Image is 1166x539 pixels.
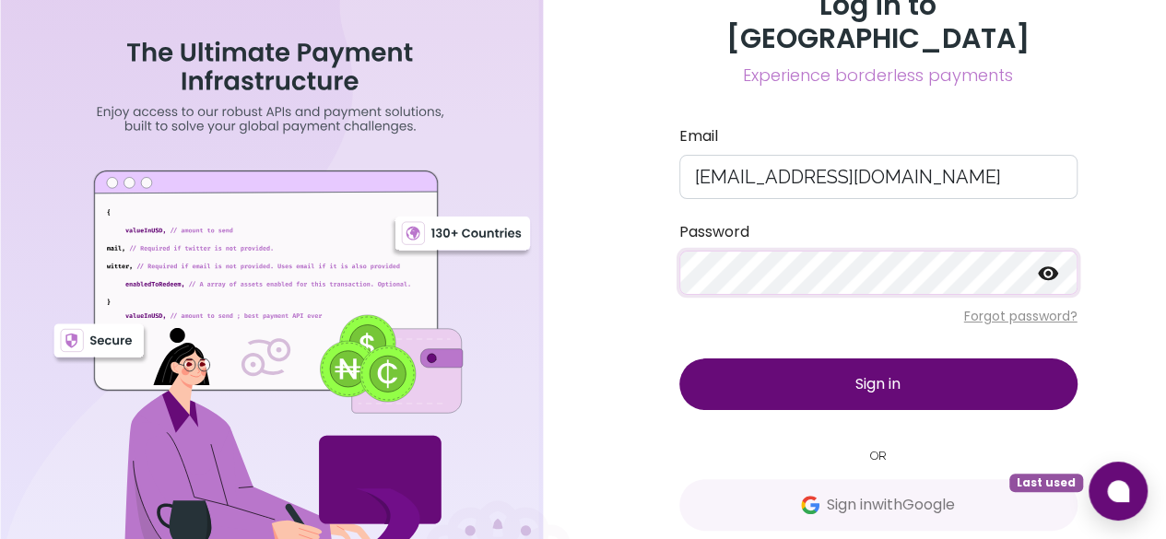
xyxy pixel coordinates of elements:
[679,63,1078,88] span: Experience borderless payments
[679,479,1078,531] button: GoogleSign inwithGoogleLast used
[801,496,819,514] img: Google
[855,373,901,394] span: Sign in
[827,494,955,516] span: Sign in with Google
[679,221,1078,243] label: Password
[1009,474,1083,492] span: Last used
[1089,462,1148,521] button: Open chat window
[679,358,1078,410] button: Sign in
[679,307,1078,325] p: Forgot password?
[679,125,1078,147] label: Email
[679,447,1078,464] small: OR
